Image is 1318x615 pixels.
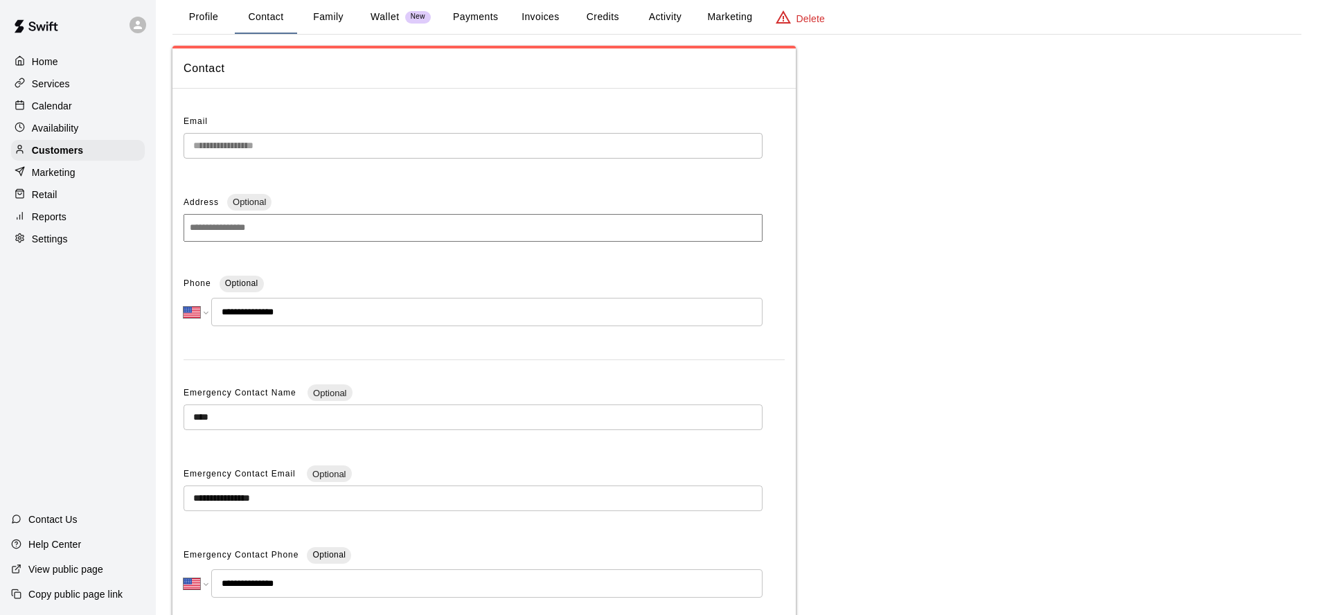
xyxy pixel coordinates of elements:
div: The email of an existing customer can only be changed by the customer themselves at https://book.... [184,133,763,159]
p: Services [32,77,70,91]
p: Delete [796,12,825,26]
a: Marketing [11,162,145,183]
button: Invoices [509,1,571,34]
a: Services [11,73,145,94]
p: Marketing [32,166,75,179]
p: Customers [32,143,83,157]
p: Wallet [371,10,400,24]
p: View public page [28,562,103,576]
button: Contact [235,1,297,34]
span: Optional [227,197,271,207]
span: Optional [308,388,352,398]
p: Contact Us [28,512,78,526]
div: basic tabs example [172,1,1301,34]
button: Activity [634,1,696,34]
p: Retail [32,188,57,202]
p: Copy public page link [28,587,123,601]
a: Retail [11,184,145,205]
a: Reports [11,206,145,227]
span: Emergency Contact Phone [184,544,299,567]
button: Credits [571,1,634,34]
button: Profile [172,1,235,34]
span: Emergency Contact Email [184,469,299,479]
span: Optional [225,278,258,288]
a: Home [11,51,145,72]
p: Help Center [28,537,81,551]
button: Payments [442,1,509,34]
span: Email [184,116,208,126]
p: Reports [32,210,66,224]
span: Address [184,197,219,207]
a: Settings [11,229,145,249]
button: Marketing [696,1,763,34]
p: Home [32,55,58,69]
span: Contact [184,60,785,78]
a: Calendar [11,96,145,116]
button: Family [297,1,359,34]
p: Availability [32,121,79,135]
p: Calendar [32,99,72,113]
span: Optional [307,469,351,479]
a: Availability [11,118,145,139]
span: Optional [312,550,346,560]
p: Settings [32,232,68,246]
span: Phone [184,273,211,295]
span: New [405,12,431,21]
a: Customers [11,140,145,161]
span: Emergency Contact Name [184,388,299,398]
